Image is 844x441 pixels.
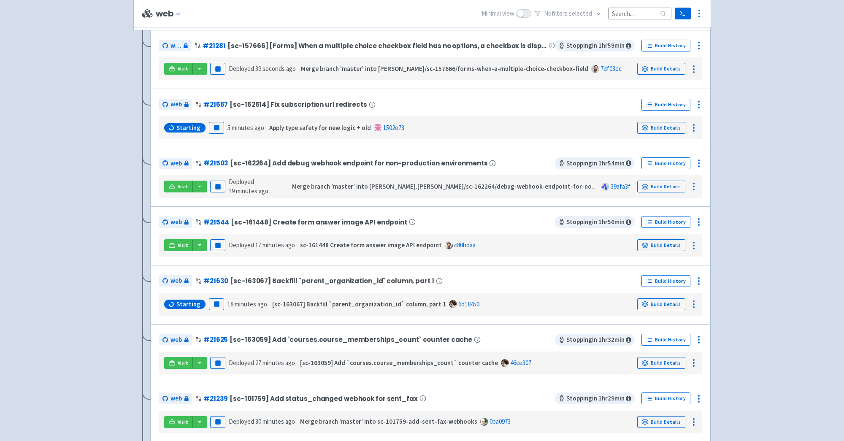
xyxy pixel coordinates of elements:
[230,277,434,284] span: [sc-163067] Backfill `parent_organization_id` column, part 1
[203,41,225,50] a: #21281
[227,300,267,308] time: 18 minutes ago
[300,241,442,249] strong: sc-161448 Create form answer image API endpoint
[159,158,192,169] a: web
[178,65,189,72] span: Visit
[641,334,690,346] a: Build History
[641,40,690,51] a: Build History
[458,300,479,308] a: 6d18450
[637,63,685,75] a: Build Details
[300,359,498,367] strong: [sc-163059] Add `courses.course_memberships_count` counter cache
[490,417,511,425] a: 0ba0973
[641,275,690,287] a: Build History
[229,178,268,195] span: Deployed
[637,181,685,192] a: Build Details
[164,63,193,75] a: Visit
[231,219,407,226] span: [sc-161448] Create form answer image API endpoint
[569,9,592,17] span: selected
[555,216,635,228] span: Stopping in 1 hr 56 min
[164,181,193,192] a: Visit
[178,242,189,249] span: Visit
[159,334,192,346] a: web
[159,99,192,110] a: web
[210,357,225,369] button: Pause
[272,300,446,308] strong: [sc-163067] Backfill `parent_organization_id` column, part 1
[608,8,671,19] input: Search...
[178,183,189,190] span: Visit
[230,101,367,108] span: [sc-162614] Fix subscription url redirects
[159,393,192,404] a: web
[255,65,296,73] time: 39 seconds ago
[229,65,296,73] span: Deployed
[555,40,635,51] span: Stopping in 1 hr 59 min
[203,218,229,227] a: #21544
[210,239,225,251] button: Pause
[255,359,295,367] time: 27 minutes ago
[229,187,268,195] time: 19 minutes ago
[164,416,193,428] a: Visit
[641,392,690,404] a: Build History
[229,417,295,425] span: Deployed
[227,42,547,49] span: [sc-157666] [Forms] When a multiple choice checkbox field has no options, a checkbox is displayed
[203,100,228,109] a: #21567
[637,416,685,428] a: Build Details
[164,239,193,251] a: Visit
[210,181,225,192] button: Pause
[641,157,690,169] a: Build History
[170,217,182,227] span: web
[227,124,264,132] time: 5 minutes ago
[229,241,295,249] span: Deployed
[510,359,531,367] a: 46ce307
[156,9,185,19] button: web
[637,298,685,310] a: Build Details
[454,241,476,249] a: c80bdaa
[230,160,487,167] span: [sc-162264] Add debug webhook endpoint for non-production environments
[178,360,189,366] span: Visit
[301,65,588,73] strong: Merge branch 'master' into [PERSON_NAME]/sc-157666/forms-when-a-multiple-choice-checkbox-field
[292,182,629,190] strong: Merge branch 'master' into [PERSON_NAME].[PERSON_NAME]/sc-162264/debug-webhook-endpoint-for-non-p...
[210,63,225,75] button: Pause
[203,159,228,168] a: #21503
[176,300,200,308] span: Starting
[255,241,295,249] time: 17 minutes ago
[300,417,477,425] strong: Merge branch 'master' into sc-101759-add-sent-fax-webhooks
[159,40,191,51] a: web
[641,99,690,111] a: Build History
[482,9,514,19] span: Minimal view
[159,275,192,287] a: web
[203,276,228,285] a: #21630
[170,159,182,168] span: web
[555,334,635,346] span: Stopping in 1 hr 32 min
[555,157,635,169] span: Stopping in 1 hr 54 min
[544,9,592,19] span: No filter s
[170,335,182,345] span: web
[637,122,685,134] a: Build Details
[170,100,182,109] span: web
[203,335,228,344] a: #21625
[164,357,193,369] a: Visit
[641,216,690,228] a: Build History
[203,394,228,403] a: #21239
[601,65,622,73] a: 7df03dc
[255,417,295,425] time: 30 minutes ago
[209,298,224,310] button: Pause
[176,124,200,132] span: Starting
[675,8,690,19] a: Terminal
[637,357,685,369] a: Build Details
[269,124,371,132] strong: Apply type safety for new logic + old
[637,239,685,251] a: Build Details
[230,395,417,402] span: [sc-101759] Add status_changed webhook for sent_fax
[383,124,404,132] a: 1502e73
[178,419,189,425] span: Visit
[170,394,182,403] span: web
[209,122,224,134] button: Pause
[170,276,182,286] span: web
[230,336,472,343] span: [sc-163059] Add `courses.course_memberships_count` counter cache
[170,41,181,51] span: web
[210,416,225,428] button: Pause
[229,359,295,367] span: Deployed
[555,392,635,404] span: Stopping in 1 hr 29 min
[159,216,192,228] a: web
[611,182,630,190] a: 39afa3f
